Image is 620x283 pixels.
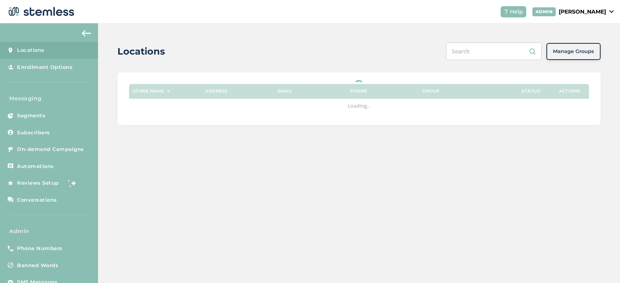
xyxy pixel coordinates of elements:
span: Automations [17,163,54,170]
span: Segments [17,112,45,120]
iframe: Chat Widget [581,246,620,283]
h2: Locations [117,45,165,58]
span: Subscribers [17,129,50,137]
img: icon_down-arrow-small-66adaf34.svg [609,10,614,13]
span: Help [510,8,523,16]
span: Enrollment Options [17,63,72,71]
img: icon-help-white-03924b79.svg [504,9,508,14]
img: glitter-stars-b7820f95.gif [65,175,80,191]
p: [PERSON_NAME] [559,8,606,16]
img: icon-arrow-back-accent-c549486e.svg [82,30,91,36]
img: logo-dark-0685b13c.svg [6,4,74,19]
div: ADMIN [532,7,556,16]
span: On-demand Campaigns [17,146,84,153]
span: Conversations [17,196,57,204]
span: Reviews Setup [17,179,59,187]
button: Manage Groups [546,43,601,60]
span: Locations [17,46,45,54]
span: Manage Groups [553,48,594,55]
span: Phone Numbers [17,245,62,252]
input: Search [446,43,542,60]
span: Banned Words [17,262,58,269]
